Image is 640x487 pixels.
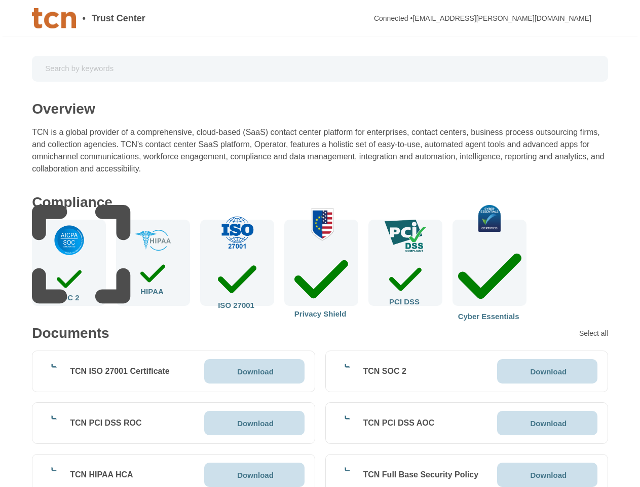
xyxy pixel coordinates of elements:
div: Documents [32,326,109,340]
p: Download [531,368,567,375]
div: Compliance [32,195,112,210]
img: check [297,207,346,240]
div: TCN ISO 27001 Certificate [70,366,170,376]
img: check [135,230,171,251]
div: Select all [579,330,608,337]
p: Download [237,420,274,427]
img: check [220,216,255,249]
p: Download [237,368,274,375]
div: Cyber Essentials [458,240,521,320]
div: TCN is a global provider of a comprehensive, cloud-based (SaaS) contact center platform for enter... [32,126,608,175]
div: Connected • [EMAIL_ADDRESS][PERSON_NAME][DOMAIN_NAME] [374,15,591,22]
div: TCN HIPAA HCA [70,470,133,480]
div: HIPAA [140,259,166,296]
div: Privacy Shield [294,249,349,318]
div: Overview [32,102,95,116]
div: PCI DSS [389,261,422,305]
div: TCN SOC 2 [363,366,406,376]
p: Download [531,471,567,479]
div: TCN Full Base Security Policy [363,470,479,480]
span: Trust Center [92,14,145,23]
div: TCN PCI DSS AOC [363,418,435,428]
p: Download [531,420,567,427]
span: • [82,14,85,23]
img: Company Banner [32,8,76,28]
input: Search by keywords [39,60,601,78]
div: TCN PCI DSS ROC [70,418,141,428]
p: Download [237,471,274,479]
div: ISO 27001 [218,257,256,309]
img: check [385,220,426,253]
img: check [465,205,514,232]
